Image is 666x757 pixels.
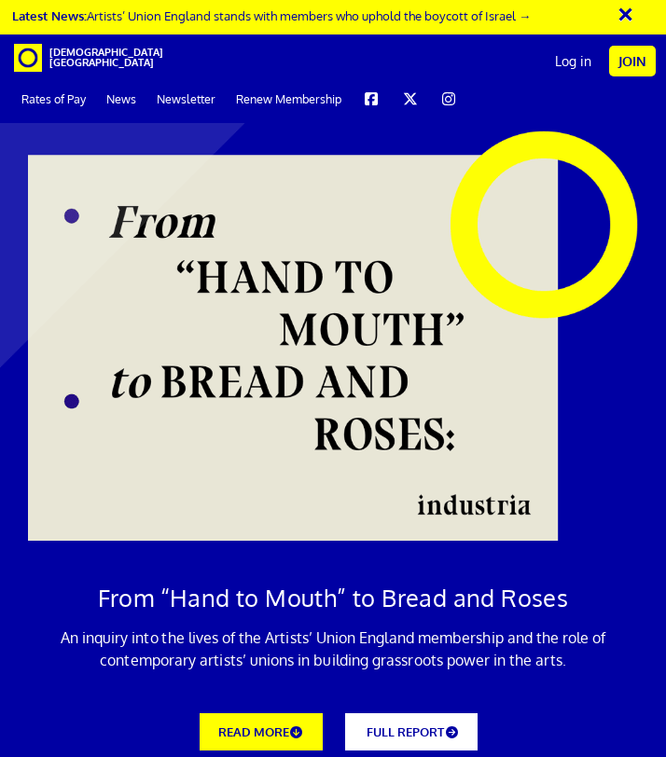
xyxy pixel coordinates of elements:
[28,578,638,617] h1: From “Hand to Mouth” to Bread and Roses
[28,626,638,671] p: An inquiry into the lives of the Artists’ Union England membership and the role of contemporary a...
[546,38,601,85] a: Log in
[345,713,478,751] a: FULL REPORT
[49,48,96,68] span: [DEMOGRAPHIC_DATA][GEOGRAPHIC_DATA]
[200,713,323,751] a: READ MORE
[148,77,224,119] a: Newsletter
[98,77,145,119] a: News
[609,46,656,76] a: Join
[12,7,531,23] a: Latest News:Artists’ Union England stands with members who uphold the boycott of Israel →
[13,77,94,119] a: Rates of Pay
[228,77,350,119] a: Renew Membership
[12,7,87,23] strong: Latest News:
